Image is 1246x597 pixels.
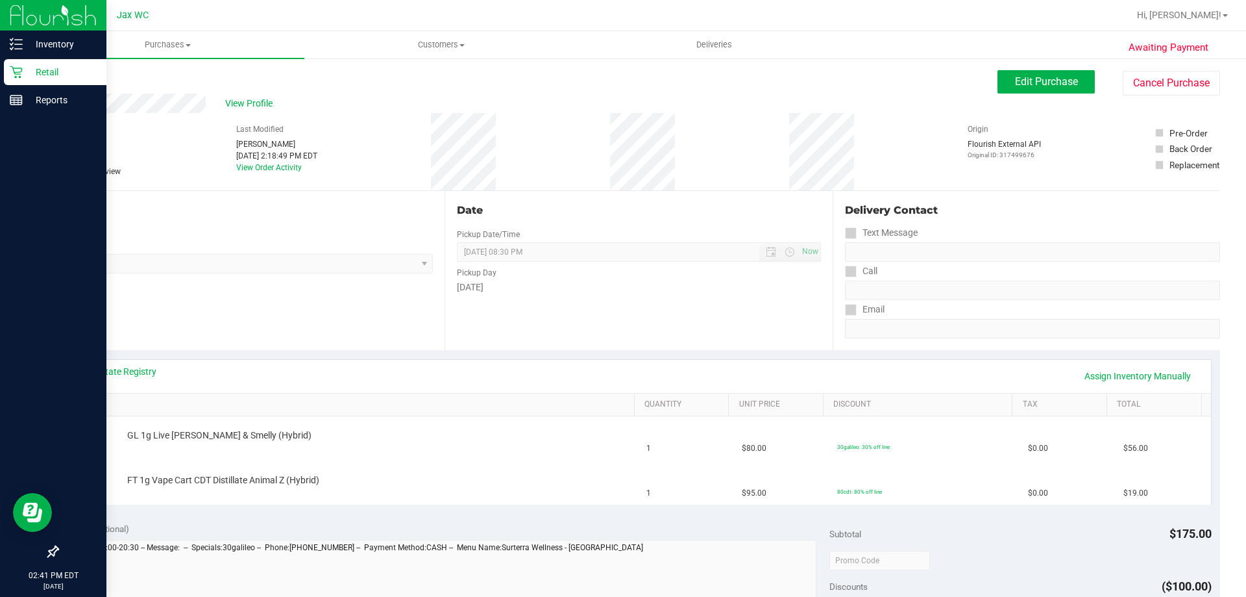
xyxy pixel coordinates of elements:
[646,487,651,500] span: 1
[1117,400,1196,410] a: Total
[127,429,311,442] span: GL 1g Live [PERSON_NAME] & Smelly (Hybrid)
[6,581,101,591] p: [DATE]
[457,203,820,218] div: Date
[845,242,1220,262] input: Format: (999) 999-9999
[742,487,766,500] span: $95.00
[1169,527,1212,540] span: $175.00
[236,150,317,162] div: [DATE] 2:18:49 PM EDT
[457,267,496,279] label: Pickup Day
[127,474,319,487] span: FT 1g Vape Cart CDT Distillate Animal Z (Hybrid)
[644,400,724,410] a: Quantity
[23,36,101,52] p: Inventory
[742,442,766,455] span: $80.00
[968,123,988,135] label: Origin
[77,400,629,410] a: SKU
[845,203,1220,218] div: Delivery Contact
[837,489,882,495] span: 80cdt: 80% off line
[1028,442,1048,455] span: $0.00
[968,138,1041,160] div: Flourish External API
[968,150,1041,160] p: Original ID: 317499676
[236,123,284,135] label: Last Modified
[845,300,885,319] label: Email
[10,38,23,51] inline-svg: Inventory
[1129,40,1208,55] span: Awaiting Payment
[1076,365,1199,387] a: Assign Inventory Manually
[23,64,101,80] p: Retail
[31,39,304,51] span: Purchases
[1123,487,1148,500] span: $19.00
[845,223,918,242] label: Text Message
[1169,159,1219,171] div: Replacement
[1162,579,1212,593] span: ($100.00)
[79,365,156,378] a: View State Registry
[6,570,101,581] p: 02:41 PM EDT
[845,281,1220,300] input: Format: (999) 999-9999
[304,31,578,58] a: Customers
[236,163,302,172] a: View Order Activity
[1123,71,1220,95] button: Cancel Purchase
[1015,75,1078,88] span: Edit Purchase
[1137,10,1221,20] span: Hi, [PERSON_NAME]!
[10,94,23,107] inline-svg: Reports
[833,400,1007,410] a: Discount
[646,442,651,455] span: 1
[117,10,149,21] span: Jax WC
[236,138,317,150] div: [PERSON_NAME]
[845,262,877,281] label: Call
[31,31,304,58] a: Purchases
[1169,142,1212,155] div: Back Order
[23,92,101,108] p: Reports
[829,551,930,570] input: Promo Code
[10,66,23,79] inline-svg: Retail
[837,444,890,450] span: 30galileo: 30% off line
[1028,487,1048,500] span: $0.00
[225,97,277,110] span: View Profile
[739,400,818,410] a: Unit Price
[305,39,577,51] span: Customers
[829,529,861,539] span: Subtotal
[997,70,1095,94] button: Edit Purchase
[457,281,820,294] div: [DATE]
[1123,442,1148,455] span: $56.00
[457,229,520,240] label: Pickup Date/Time
[57,203,433,218] div: Location
[13,493,52,532] iframe: Resource center
[1023,400,1102,410] a: Tax
[1169,127,1208,140] div: Pre-Order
